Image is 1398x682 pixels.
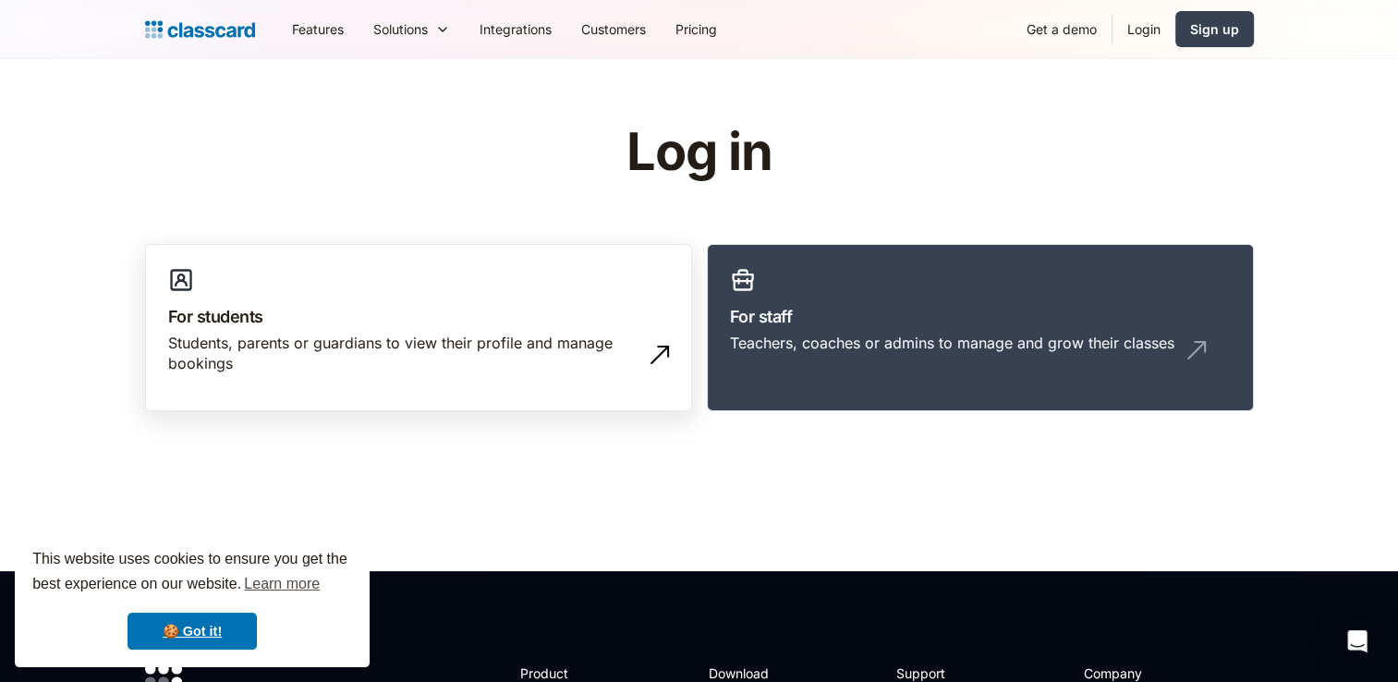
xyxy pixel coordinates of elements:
a: For studentsStudents, parents or guardians to view their profile and manage bookings [145,244,692,412]
h3: For students [168,304,669,329]
div: cookieconsent [15,530,370,667]
h1: Log in [406,124,992,181]
a: For staffTeachers, coaches or admins to manage and grow their classes [707,244,1254,412]
a: Sign up [1175,11,1254,47]
div: Students, parents or guardians to view their profile and manage bookings [168,333,632,374]
a: dismiss cookie message [128,613,257,650]
div: Sign up [1190,19,1239,39]
a: Customers [566,8,661,50]
a: learn more about cookies [241,570,322,598]
a: Get a demo [1012,8,1112,50]
a: Login [1112,8,1175,50]
div: Open Intercom Messenger [1335,619,1380,664]
span: This website uses cookies to ensure you get the best experience on our website. [32,548,352,598]
a: Features [277,8,359,50]
div: Solutions [359,8,465,50]
div: Teachers, coaches or admins to manage and grow their classes [730,333,1174,353]
a: home [145,17,255,43]
div: Solutions [373,19,428,39]
a: Integrations [465,8,566,50]
a: Pricing [661,8,732,50]
h3: For staff [730,304,1231,329]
